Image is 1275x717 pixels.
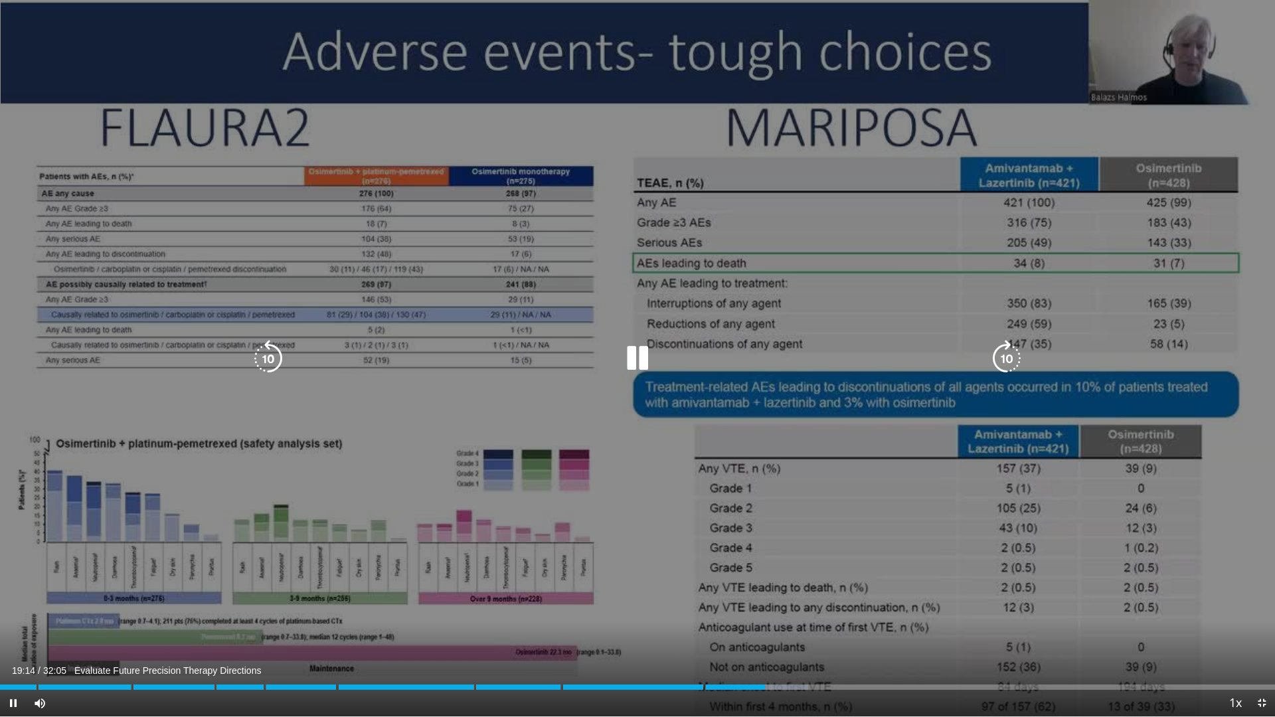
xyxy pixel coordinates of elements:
[1248,690,1275,716] button: Exit Fullscreen
[27,690,53,716] button: Mute
[74,665,261,677] span: Evaluate Future Precision Therapy Directions
[12,665,35,676] span: 19:14
[38,665,41,676] span: /
[1222,690,1248,716] button: Playback Rate
[43,665,66,676] span: 32:05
